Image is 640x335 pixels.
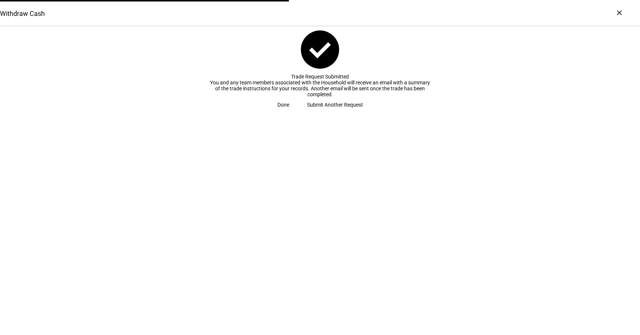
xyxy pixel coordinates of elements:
[209,74,431,80] div: Trade Request Submitted
[297,27,343,73] mat-icon: check_circle
[613,7,625,19] div: ×
[277,97,289,112] span: Done
[307,97,363,112] span: Submit Another Request
[209,80,431,97] div: You and any team members associated with the Household will receive an email with a summary of th...
[298,97,372,112] button: Submit Another Request
[269,97,298,112] button: Done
